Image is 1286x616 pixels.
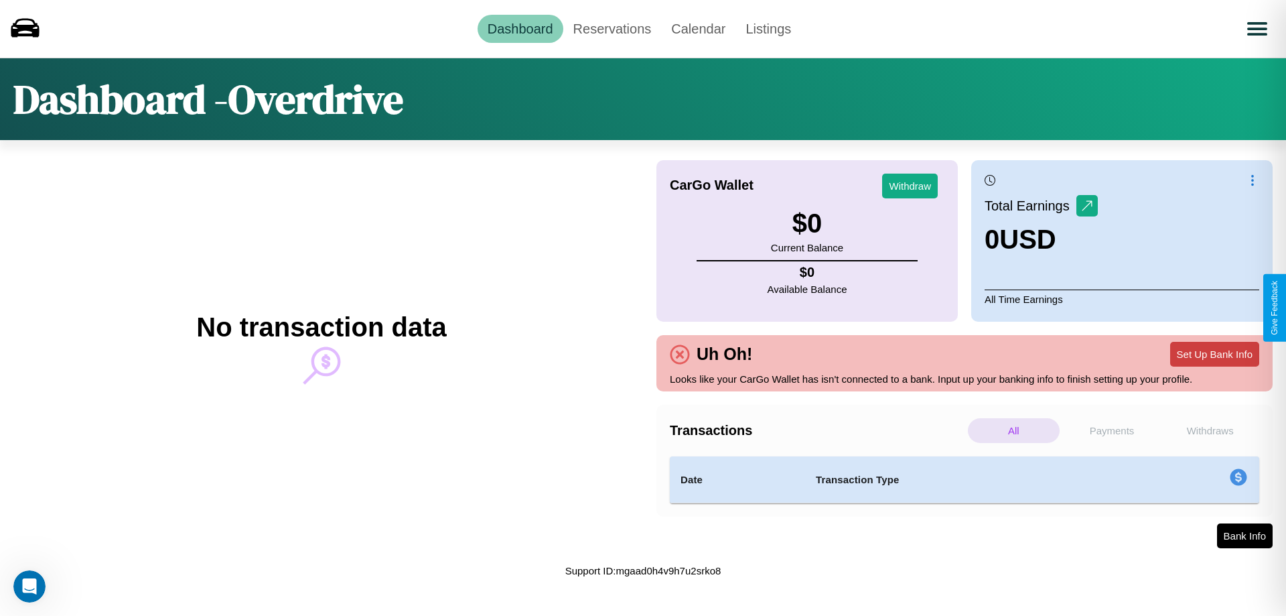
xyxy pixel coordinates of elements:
[985,194,1076,218] p: Total Earnings
[670,456,1259,503] table: simple table
[768,265,847,280] h4: $ 0
[985,225,1098,255] h3: 0 USD
[565,562,721,580] p: Support ID: mgaad0h4v9h7u2srko8
[1217,523,1273,548] button: Bank Info
[681,472,794,488] h4: Date
[1066,418,1158,443] p: Payments
[670,423,964,438] h4: Transactions
[690,345,759,364] h4: Uh Oh!
[1238,10,1276,48] button: Open menu
[196,312,446,343] h2: No transaction data
[816,472,1120,488] h4: Transaction Type
[13,72,403,127] h1: Dashboard - Overdrive
[1270,281,1279,335] div: Give Feedback
[670,370,1259,388] p: Looks like your CarGo Wallet has isn't connected to a bank. Input up your banking info to finish ...
[13,570,46,603] iframe: Intercom live chat
[661,15,735,43] a: Calendar
[771,239,843,257] p: Current Balance
[478,15,563,43] a: Dashboard
[563,15,662,43] a: Reservations
[735,15,801,43] a: Listings
[1164,418,1256,443] p: Withdraws
[768,280,847,298] p: Available Balance
[1170,342,1259,367] button: Set Up Bank Info
[968,418,1060,443] p: All
[985,290,1259,308] p: All Time Earnings
[882,174,938,198] button: Withdraw
[771,208,843,239] h3: $ 0
[670,178,754,193] h4: CarGo Wallet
